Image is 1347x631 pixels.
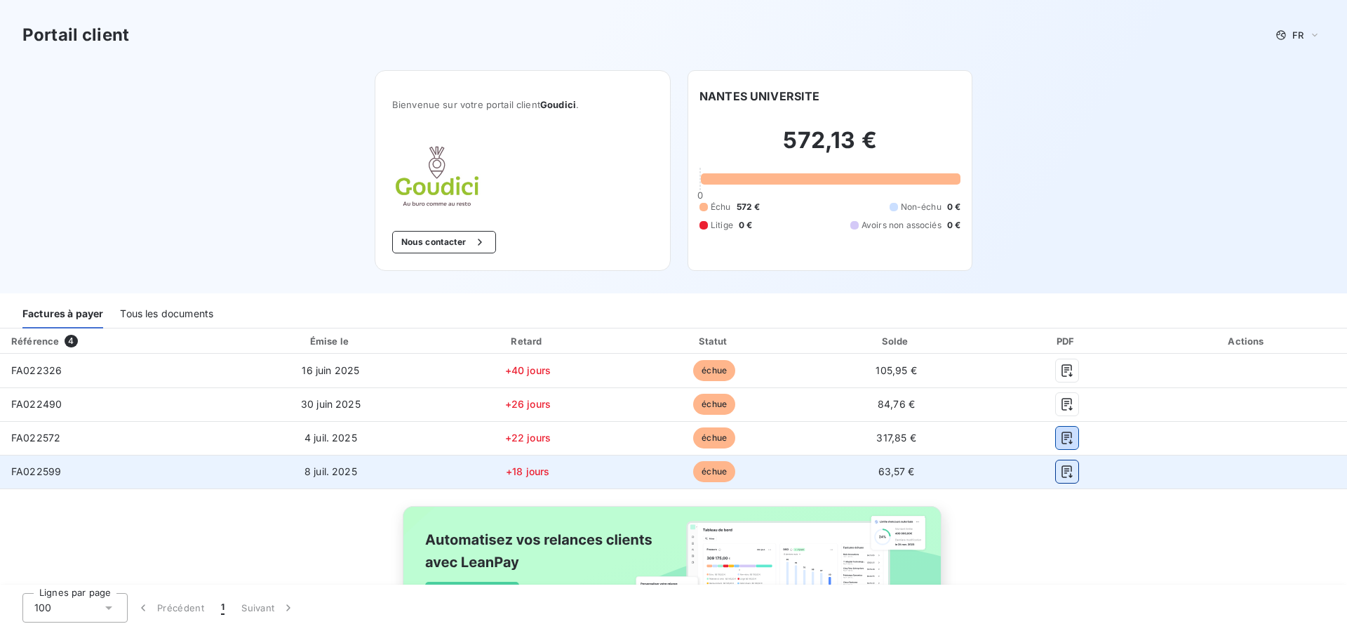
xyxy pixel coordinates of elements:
[11,398,62,410] span: FA022490
[693,394,735,415] span: échue
[693,360,735,381] span: échue
[505,432,551,444] span: +22 jours
[1151,334,1344,348] div: Actions
[11,465,61,477] span: FA022599
[739,219,752,232] span: 0 €
[65,335,77,347] span: 4
[697,190,703,201] span: 0
[22,22,129,48] h3: Portail client
[737,201,760,213] span: 572 €
[693,461,735,482] span: échue
[876,432,916,444] span: 317,85 €
[862,219,941,232] span: Avoirs non associés
[699,126,960,168] h2: 572,13 €
[231,334,431,348] div: Émise le
[810,334,984,348] div: Solde
[34,601,51,615] span: 100
[22,299,103,328] div: Factures à payer
[878,465,915,477] span: 63,57 €
[11,432,60,444] span: FA022572
[878,398,915,410] span: 84,76 €
[304,432,357,444] span: 4 juil. 2025
[120,299,213,328] div: Tous les documents
[392,231,496,253] button: Nous contacter
[392,144,482,208] img: Company logo
[1292,29,1304,41] span: FR
[947,201,960,213] span: 0 €
[302,364,359,376] span: 16 juin 2025
[221,601,224,615] span: 1
[128,593,213,623] button: Précédent
[505,364,551,376] span: +40 jours
[693,427,735,449] span: échue
[699,88,820,105] h6: NANTES UNIVERSITE
[711,219,733,232] span: Litige
[213,593,233,623] button: 1
[301,398,361,410] span: 30 juin 2025
[233,593,304,623] button: Suivant
[304,465,357,477] span: 8 juil. 2025
[506,465,549,477] span: +18 jours
[989,334,1145,348] div: PDF
[392,99,653,110] span: Bienvenue sur votre portail client .
[901,201,941,213] span: Non-échu
[11,364,62,376] span: FA022326
[505,398,551,410] span: +26 jours
[625,334,804,348] div: Statut
[436,334,619,348] div: Retard
[947,219,960,232] span: 0 €
[876,364,916,376] span: 105,95 €
[11,336,59,347] div: Référence
[540,99,576,110] span: Goudici
[711,201,731,213] span: Échu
